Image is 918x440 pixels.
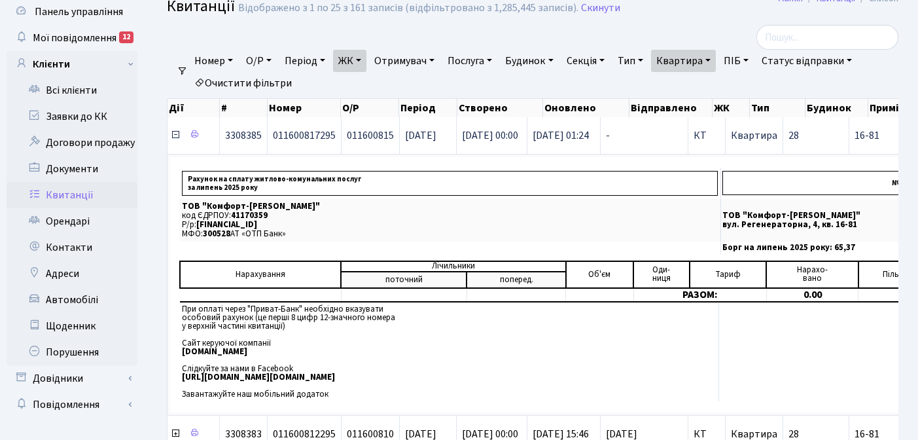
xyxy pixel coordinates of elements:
span: 28 [788,128,799,143]
a: Секція [561,50,610,72]
a: Номер [189,50,238,72]
a: Всі клієнти [7,77,137,103]
a: Документи [7,156,137,182]
a: Будинок [500,50,558,72]
span: 300528 [203,228,230,240]
td: Оди- ниця [633,261,690,288]
th: Будинок [805,99,868,117]
span: 41170359 [231,210,268,221]
th: Тип [750,99,805,117]
th: О/Р [341,99,399,117]
span: Мої повідомлення [33,31,116,45]
th: Номер [268,99,341,117]
span: КТ [694,429,720,439]
a: Довідники [7,365,137,392]
a: Квартира [651,50,716,72]
td: Нарахо- вано [766,261,858,288]
span: [DATE] 01:24 [533,128,589,143]
a: Контакти [7,234,137,261]
a: ПІБ [718,50,754,72]
a: Порушення [7,339,137,365]
th: # [220,99,268,117]
span: [FINANCIAL_ID] [196,219,257,230]
a: Адреси [7,261,137,287]
a: Очистити фільтри [189,72,297,94]
b: [DOMAIN_NAME] [182,346,247,357]
th: Відправлено [629,99,713,117]
a: Скинути [581,2,620,14]
p: ТОВ "Комфорт-[PERSON_NAME]" [182,202,718,211]
span: 011600817295 [273,128,336,143]
th: Дії [168,99,220,117]
span: [DATE] [405,128,436,143]
span: Квартира [731,128,777,143]
span: КТ [694,130,720,141]
span: - [606,130,682,141]
a: О/Р [241,50,277,72]
span: Панель управління [35,5,123,19]
a: Послуга [442,50,497,72]
p: МФО: АТ «ОТП Банк» [182,230,718,238]
td: Лічильники [341,261,566,272]
td: поточний [341,272,467,288]
a: Заявки до КК [7,103,137,130]
a: ЖК [333,50,366,72]
span: 3308385 [225,128,262,143]
td: Нарахування [180,261,341,288]
th: ЖК [713,99,750,117]
a: Щоденник [7,313,137,339]
div: Відображено з 1 по 25 з 161 записів (відфільтровано з 1,285,445 записів). [238,2,578,14]
a: Квитанції [7,182,137,208]
th: Оновлено [543,99,629,117]
div: 12 [119,31,133,43]
a: Клієнти [7,51,137,77]
a: Орендарі [7,208,137,234]
th: Створено [457,99,544,117]
span: [DATE] [606,429,682,439]
span: [DATE] 00:00 [462,128,518,143]
td: поперед. [467,272,566,288]
a: Договори продажу [7,130,137,156]
a: Отримувач [369,50,440,72]
a: Мої повідомлення12 [7,25,137,51]
td: При оплаті через "Приват-Банк" необхідно вказувати особовий рахунок (це перші 8 цифр 12-значного ... [179,302,718,401]
td: 0.00 [766,288,858,302]
p: Р/р: [182,221,718,229]
a: Автомобілі [7,287,137,313]
p: код ЄДРПОУ: [182,211,718,220]
p: Рахунок на сплату житлово-комунальних послуг за липень 2025 року [182,171,718,196]
td: Об'єм [566,261,633,288]
b: [URL][DOMAIN_NAME][DOMAIN_NAME] [182,371,335,383]
td: РАЗОМ: [633,288,766,302]
a: Період [279,50,330,72]
a: Повідомлення [7,392,137,418]
th: Період [399,99,457,117]
input: Пошук... [756,25,898,50]
a: Статус відправки [756,50,857,72]
a: Тип [612,50,648,72]
span: 011600815 [347,128,394,143]
td: Тариф [690,261,766,288]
